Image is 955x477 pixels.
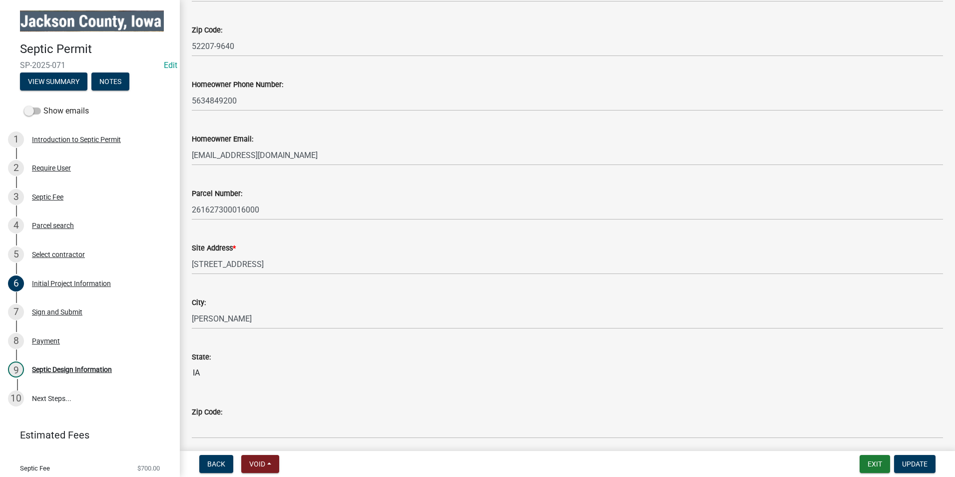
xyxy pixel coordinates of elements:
[91,78,129,86] wm-modal-confirm: Notes
[894,455,936,473] button: Update
[192,299,206,306] label: City:
[241,455,279,473] button: Void
[860,455,890,473] button: Exit
[32,366,112,373] div: Septic Design Information
[192,354,211,361] label: State:
[192,245,236,252] label: Site Address
[192,136,253,143] label: Homeowner Email:
[8,333,24,349] div: 8
[20,42,172,56] h4: Septic Permit
[164,60,177,70] a: Edit
[207,460,225,468] span: Back
[192,409,222,416] label: Zip Code:
[902,460,928,468] span: Update
[192,446,943,461] h4: Dwelling/Building Information
[20,78,87,86] wm-modal-confirm: Summary
[199,455,233,473] button: Back
[192,27,222,34] label: Zip Code:
[20,72,87,90] button: View Summary
[8,246,24,262] div: 5
[164,60,177,70] wm-modal-confirm: Edit Application Number
[192,190,242,197] label: Parcel Number:
[8,361,24,377] div: 9
[32,308,82,315] div: Sign and Submit
[32,193,63,200] div: Septic Fee
[32,222,74,229] div: Parcel search
[8,390,24,406] div: 10
[8,217,24,233] div: 4
[32,337,60,344] div: Payment
[20,465,50,471] span: Septic Fee
[20,10,164,31] img: Jackson County, Iowa
[8,189,24,205] div: 3
[8,131,24,147] div: 1
[91,72,129,90] button: Notes
[32,280,111,287] div: Initial Project Information
[8,275,24,291] div: 6
[32,251,85,258] div: Select contractor
[8,160,24,176] div: 2
[32,164,71,171] div: Require User
[192,81,283,88] label: Homeowner Phone Number:
[8,425,164,445] a: Estimated Fees
[20,60,160,70] span: SP-2025-071
[137,465,160,471] span: $700.00
[24,105,89,117] label: Show emails
[32,136,121,143] div: Introduction to Septic Permit
[8,304,24,320] div: 7
[249,460,265,468] span: Void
